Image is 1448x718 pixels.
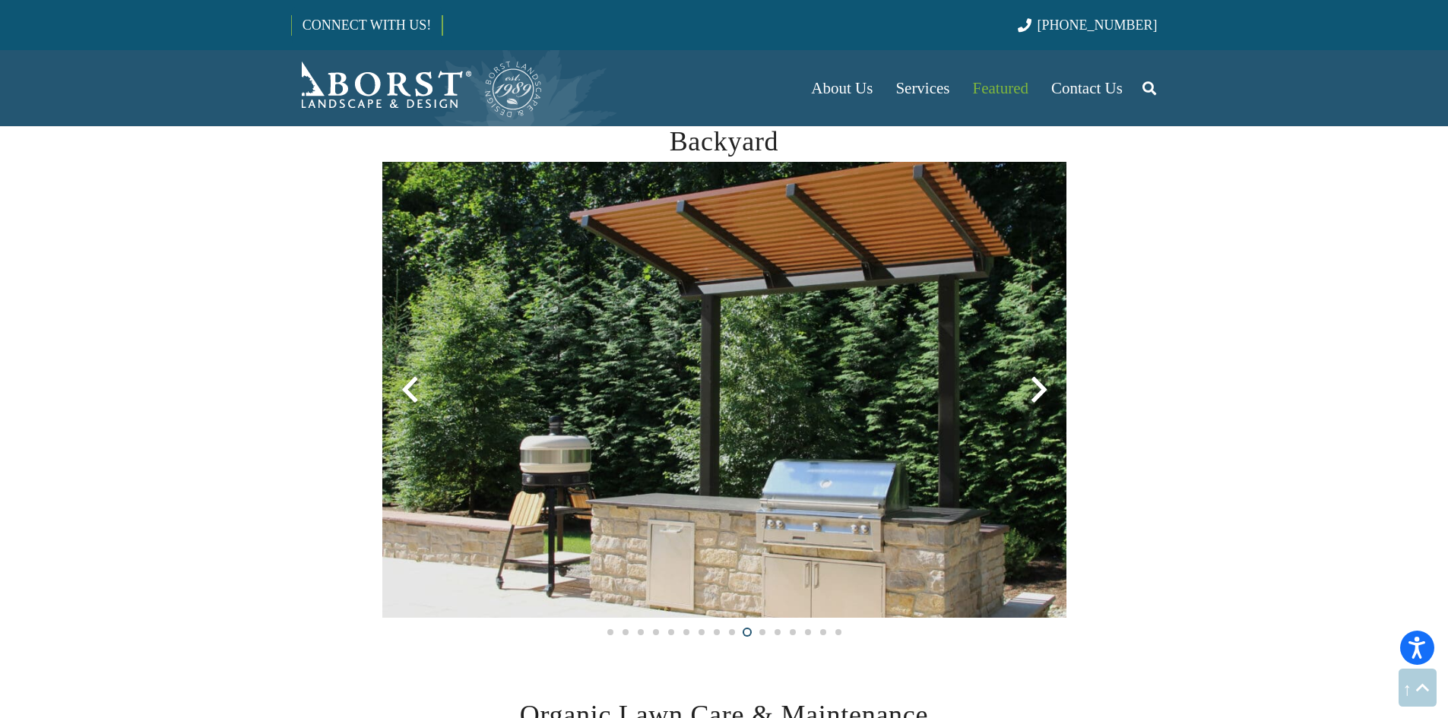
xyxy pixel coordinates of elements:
a: [PHONE_NUMBER] [1018,17,1157,33]
span: Featured [973,79,1028,97]
a: Services [884,50,961,126]
a: Search [1134,69,1164,107]
a: Borst-Logo [291,58,543,119]
span: Services [895,79,949,97]
span: Contact Us [1051,79,1123,97]
a: Featured [962,50,1040,126]
span: [PHONE_NUMBER] [1038,17,1158,33]
a: CONNECT WITH US! [292,7,442,43]
a: Back to top [1399,669,1437,707]
h2: Backyard [382,121,1066,162]
span: About Us [811,79,873,97]
a: About Us [800,50,884,126]
a: Contact Us [1040,50,1134,126]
